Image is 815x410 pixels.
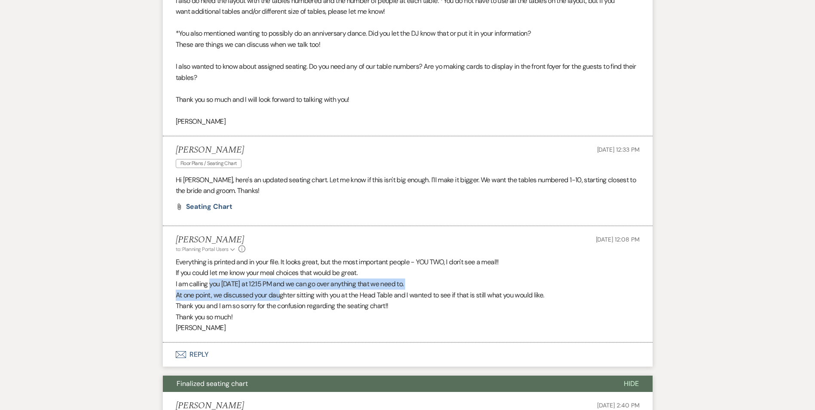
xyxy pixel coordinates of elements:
[176,245,237,253] button: to: Planning Portal Users
[176,116,640,127] p: [PERSON_NAME]
[597,401,639,409] span: [DATE] 2:40 PM
[176,278,640,290] p: I am calling you [DATE] at 12:15 PM and we can go over anything that we need to.
[186,203,232,210] a: Seating chart
[176,39,640,50] p: These are things we can discuss when we talk too!
[176,174,640,196] p: Hi [PERSON_NAME], here's an updated seating chart. Let me know if this isn't big enough. I'll mak...
[176,257,640,268] p: Everything is printed and in your file. It looks great, but the most important people - YOU TWO, ...
[176,322,640,334] p: [PERSON_NAME]
[176,6,640,17] p: want additional tables and/or different size of tables, please let me know!
[624,379,639,388] span: Hide
[176,61,640,83] p: I also wanted to know about assigned seating. Do you need any of our table numbers? Are yo making...
[176,145,246,156] h5: [PERSON_NAME]
[163,343,653,367] button: Reply
[610,376,653,392] button: Hide
[176,159,242,168] span: Floor Plans / Seating Chart
[177,379,248,388] span: Finalized seating chart
[186,202,232,211] span: Seating chart
[176,290,640,301] p: At one point, we discussed your daughter sitting with you at the Head Table and I wanted to see i...
[597,146,640,153] span: [DATE] 12:33 PM
[176,246,229,253] span: to: Planning Portal Users
[176,28,640,39] p: *You also mentioned wanting to possibly do an anniversary dance. Did you let the DJ know that or ...
[176,312,640,323] p: Thank you so much!
[596,236,640,243] span: [DATE] 12:08 PM
[176,267,640,278] p: If you could let me know your meal choices that would be great.
[163,376,610,392] button: Finalized seating chart
[176,94,640,105] p: Thank you so much and I will look forward to talking with you!
[176,235,246,245] h5: [PERSON_NAME]
[176,300,640,312] p: Thank you and I am so sorry for the confusion regarding the seating chart!!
